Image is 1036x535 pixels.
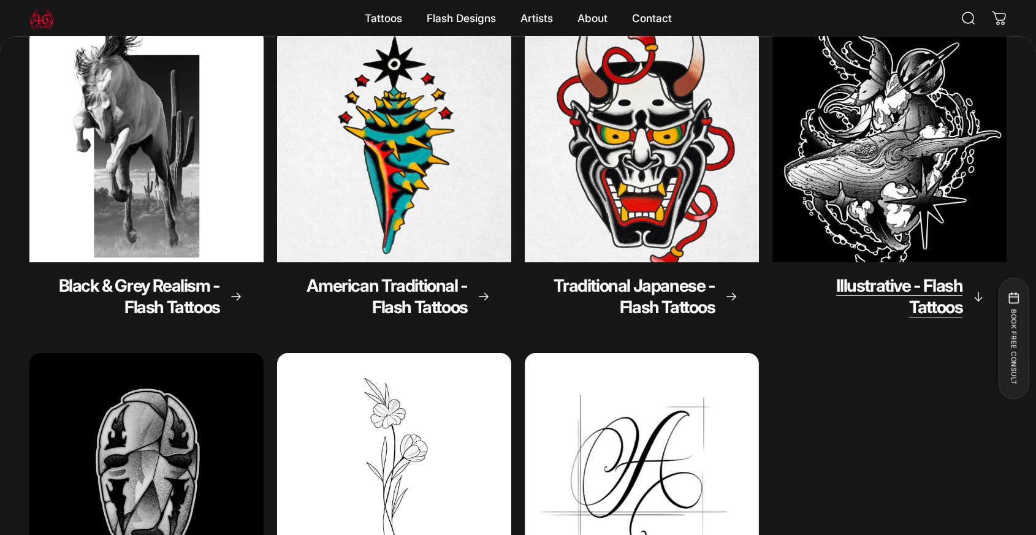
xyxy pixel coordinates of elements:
[772,28,1007,340] a: Illustrative - Flash Tattoos
[998,278,1029,400] button: BOOK FREE CONSULT
[508,6,565,31] summary: Artists
[986,5,1013,32] a: 0 items
[565,6,620,31] summary: About
[59,275,220,317] span: Black & Grey Realism - Flash Tattoos
[554,275,715,317] span: Traditional Japanese - Flash Tattoos
[277,28,512,340] a: American Traditional - Flash Tattoos
[414,6,508,31] summary: Flash Designs
[620,6,684,31] a: Contact
[307,275,467,317] span: American Traditional - Flash Tattoos
[352,6,684,31] nav: Primary
[836,275,962,317] span: Illustrative - Flash Tattoos
[525,28,759,340] a: Traditional Japanese - Flash Tattoos
[29,28,264,340] a: Black & Grey Realism - Flash Tattoos
[352,6,414,31] summary: Tattoos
